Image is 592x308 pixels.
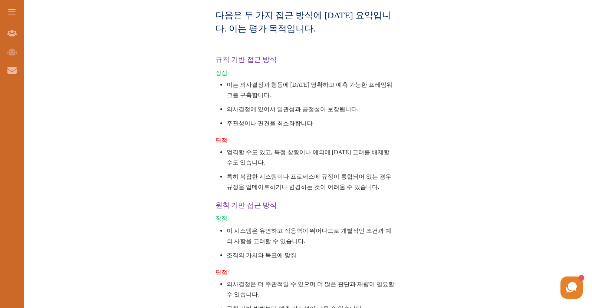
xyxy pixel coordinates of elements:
font: 이는 의사결정과 행동에 [DATE] 명확하고 예측 가능한 프레임워크를 구축합니다. [227,82,393,98]
font: 원칙 기반 접근 방식 [216,201,277,209]
font: 의사결정에 있어서 일관성과 공정성이 보장됩니다. [227,106,359,112]
font: 주관성이나 편견을 최소화합니다 [227,120,313,126]
font: 장점: [216,70,229,76]
iframe: 헬프크런치 [414,275,585,301]
font: 엄격할 수도 있고, 특정 상황이나 예외에 [DATE] 고려를 배제할 수도 있습니다. [227,149,390,166]
font: 특히 복잡한 시스템이나 프로세스에 규정이 통합되어 있는 경우 규정을 업데이트하거나 변경하는 것이 어려울 수 있습니다. [227,173,391,190]
font: 의사결정은 더 주관적일 수 있으며 더 많은 판단과 재량이 필요할 수 있습니다. [227,281,394,298]
font: 이 시스템은 유연하고 적응력이 뛰어나므로 개별적인 조건과 예외 사항을 고려할 수 있습니다. [227,228,391,244]
font: 규칙 기반 접근 방식 [216,56,277,63]
font: 단점: [216,269,229,275]
font: 다음은 두 가지 접근 방식에 [DATE] 요약입니다. 이는 평가 목적입니다. [216,10,391,33]
font: 조직의 가치와 목표에 맞춰 [227,252,296,258]
font: 단점: [216,137,229,143]
font: 장점: [216,215,229,222]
